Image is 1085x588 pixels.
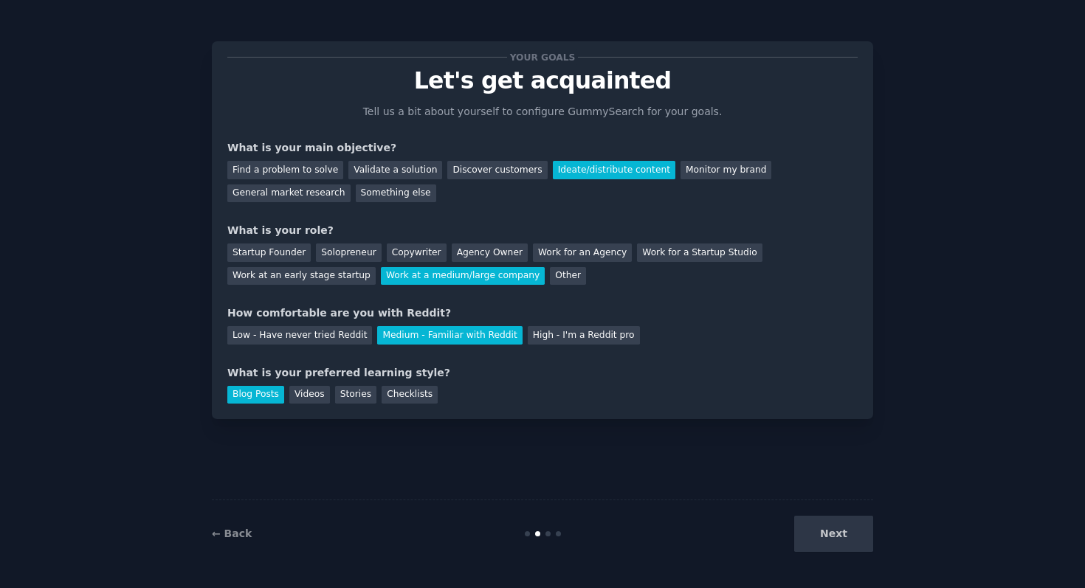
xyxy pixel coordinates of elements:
[289,386,330,404] div: Videos
[528,326,640,345] div: High - I'm a Reddit pro
[316,243,381,262] div: Solopreneur
[553,161,675,179] div: Ideate/distribute content
[227,326,372,345] div: Low - Have never tried Reddit
[227,267,376,286] div: Work at an early stage startup
[533,243,632,262] div: Work for an Agency
[212,528,252,539] a: ← Back
[381,267,545,286] div: Work at a medium/large company
[387,243,447,262] div: Copywriter
[382,386,438,404] div: Checklists
[550,267,586,286] div: Other
[507,49,578,65] span: Your goals
[335,386,376,404] div: Stories
[356,104,728,120] p: Tell us a bit about yourself to configure GummySearch for your goals.
[637,243,762,262] div: Work for a Startup Studio
[227,161,343,179] div: Find a problem to solve
[447,161,547,179] div: Discover customers
[227,243,311,262] div: Startup Founder
[452,243,528,262] div: Agency Owner
[227,386,284,404] div: Blog Posts
[227,305,858,321] div: How comfortable are you with Reddit?
[227,68,858,94] p: Let's get acquainted
[227,365,858,381] div: What is your preferred learning style?
[227,184,351,203] div: General market research
[227,223,858,238] div: What is your role?
[681,161,771,179] div: Monitor my brand
[348,161,442,179] div: Validate a solution
[356,184,436,203] div: Something else
[377,326,522,345] div: Medium - Familiar with Reddit
[227,140,858,156] div: What is your main objective?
